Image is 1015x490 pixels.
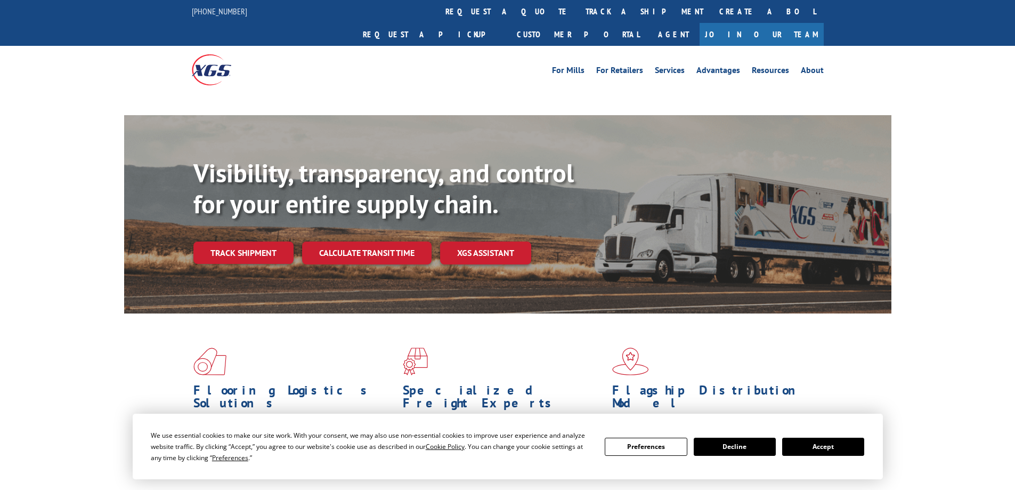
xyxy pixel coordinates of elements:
[151,430,592,463] div: We use essential cookies to make our site work. With your consent, we may also use non-essential ...
[193,348,226,375] img: xgs-icon-total-supply-chain-intelligence-red
[612,384,814,415] h1: Flagship Distribution Model
[694,438,776,456] button: Decline
[647,23,700,46] a: Agent
[193,156,574,220] b: Visibility, transparency, and control for your entire supply chain.
[612,348,649,375] img: xgs-icon-flagship-distribution-model-red
[133,414,883,479] div: Cookie Consent Prompt
[193,242,294,264] a: Track shipment
[752,66,789,78] a: Resources
[596,66,643,78] a: For Retailers
[403,384,604,415] h1: Specialized Freight Experts
[782,438,864,456] button: Accept
[426,442,465,451] span: Cookie Policy
[440,242,531,264] a: XGS ASSISTANT
[192,6,247,17] a: [PHONE_NUMBER]
[212,453,248,462] span: Preferences
[552,66,584,78] a: For Mills
[302,242,432,264] a: Calculate transit time
[193,384,395,415] h1: Flooring Logistics Solutions
[605,438,687,456] button: Preferences
[700,23,824,46] a: Join Our Team
[355,23,509,46] a: Request a pickup
[696,66,740,78] a: Advantages
[403,348,428,375] img: xgs-icon-focused-on-flooring-red
[509,23,647,46] a: Customer Portal
[801,66,824,78] a: About
[655,66,685,78] a: Services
